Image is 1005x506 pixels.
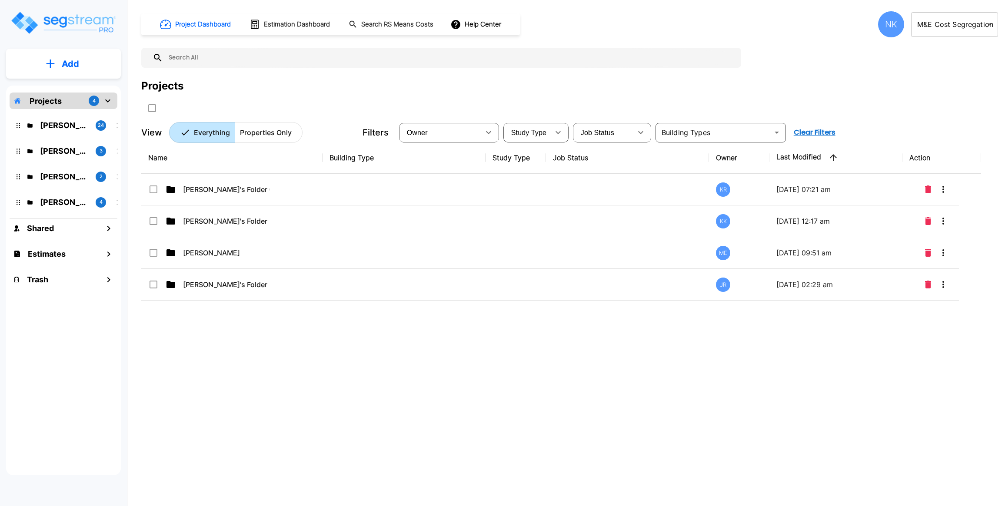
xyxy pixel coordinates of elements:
button: Delete [922,212,935,230]
p: 4 [100,198,103,206]
div: ME [716,246,730,260]
th: Name [141,142,323,174]
div: Select [401,120,480,145]
input: Building Types [658,126,769,139]
p: M&E Cost Segregation [917,19,984,30]
p: Kristina's Folder (Finalized Reports) [40,119,89,131]
p: [PERSON_NAME] [183,248,270,258]
h1: Estimation Dashboard [264,20,330,30]
th: Owner [709,142,769,174]
div: NK [878,11,904,37]
div: Select [505,120,549,145]
p: 24 [98,122,104,129]
button: Help Center [449,16,505,33]
p: Karina's Folder [40,145,89,157]
th: Action [902,142,981,174]
button: Open [771,126,783,139]
p: Projects [30,95,62,107]
div: Projects [141,78,183,94]
p: Jon's Folder [40,196,89,208]
h1: Search RS Means Costs [361,20,433,30]
button: Add [6,51,121,76]
span: Study Type [511,129,546,136]
button: Search RS Means Costs [345,16,438,33]
span: Owner [407,129,428,136]
div: KR [716,182,730,197]
span: Job Status [581,129,614,136]
p: [DATE] 02:29 am [776,279,895,290]
div: KK [716,214,730,228]
button: More-Options [935,212,952,230]
p: [PERSON_NAME]'s Folder [183,216,270,226]
p: [PERSON_NAME]'s Folder (Finalized Reports) [183,184,270,195]
button: Everything [169,122,235,143]
h1: Trash [27,274,48,285]
th: Last Modified [769,142,902,174]
button: Properties Only [235,122,303,143]
button: More-Options [935,181,952,198]
img: Logo [10,10,116,35]
h1: Shared [27,222,54,234]
button: Delete [922,244,935,261]
div: Platform [169,122,303,143]
button: Clear Filters [790,124,839,141]
p: Properties Only [240,127,292,138]
button: Delete [922,276,935,293]
div: JR [716,278,730,292]
p: 2 [100,173,103,180]
button: Delete [922,181,935,198]
p: View [141,126,162,139]
p: [DATE] 09:51 am [776,248,895,258]
p: [DATE] 07:21 am [776,184,895,195]
button: More-Options [935,244,952,261]
th: Job Status [546,142,709,174]
input: Search All [163,48,737,68]
p: M.E. Folder [40,171,89,182]
p: [DATE] 12:17 am [776,216,895,226]
p: Add [62,57,79,70]
p: Filters [363,126,389,139]
th: Building Type [323,142,486,174]
h1: Estimates [28,248,66,260]
button: Project Dashboard [156,15,236,34]
p: 4 [93,97,96,105]
button: More-Options [935,276,952,293]
p: Everything [194,127,230,138]
th: Study Type [486,142,546,174]
p: 3 [100,147,103,155]
h1: Project Dashboard [175,20,231,30]
button: Estimation Dashboard [246,15,335,33]
p: [PERSON_NAME]'s Folder [183,279,270,290]
div: Select [575,120,632,145]
button: SelectAll [143,99,161,117]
